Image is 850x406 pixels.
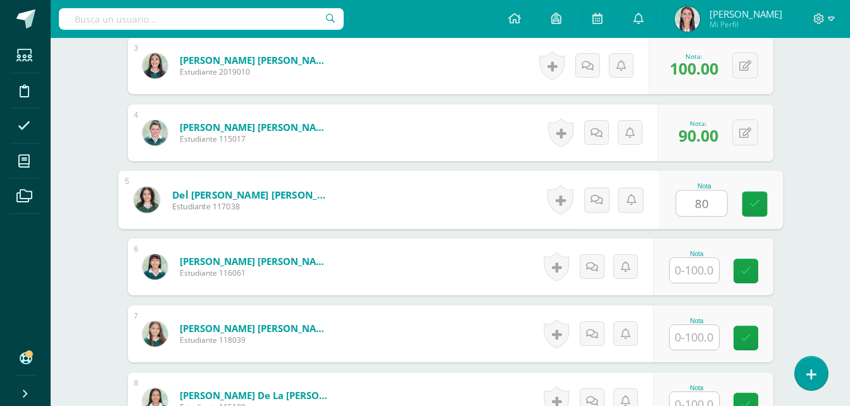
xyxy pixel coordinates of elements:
input: 0-100.0 [670,258,719,283]
input: 0-100.0 [676,191,727,216]
input: 0-100.0 [670,325,719,350]
a: [PERSON_NAME] De La [PERSON_NAME] [PERSON_NAME] [180,389,332,402]
span: 100.00 [670,58,718,79]
div: Nota [669,317,725,324]
img: ad1108927cc60e38721b9e823d6494da.png [142,53,168,78]
span: Estudiante 118039 [180,335,332,345]
span: Estudiante 2019010 [180,66,332,77]
div: Nota [669,250,725,257]
span: Estudiante 116061 [180,268,332,278]
a: [PERSON_NAME] [PERSON_NAME] [180,121,332,133]
img: 75ed5b39407dee37589b70a12347b295.png [134,187,159,212]
span: 90.00 [678,125,718,146]
div: Nota [675,183,733,190]
a: [PERSON_NAME] [PERSON_NAME] [180,322,332,335]
img: 7104dee1966dece4cb994d866b427164.png [675,6,700,32]
div: Nota: [678,119,718,128]
img: 64307a1dd9282e061bf43283a80d364e.png [142,120,168,145]
a: del [PERSON_NAME] [PERSON_NAME] [172,188,328,201]
span: Estudiante 115017 [180,133,332,144]
a: [PERSON_NAME] [PERSON_NAME] [180,54,332,66]
span: [PERSON_NAME] [709,8,782,20]
input: Busca un usuario... [59,8,344,30]
span: Mi Perfil [709,19,782,30]
a: [PERSON_NAME] [PERSON_NAME] [180,255,332,268]
img: 981b30d0db7cedbe81d0806b3223499b.png [142,254,168,280]
img: 2ceeeeeac689e679d6fe2c120338d5c2.png [142,321,168,347]
div: Nota: [670,52,718,61]
div: Nota [669,384,725,391]
span: Estudiante 117038 [172,201,328,212]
